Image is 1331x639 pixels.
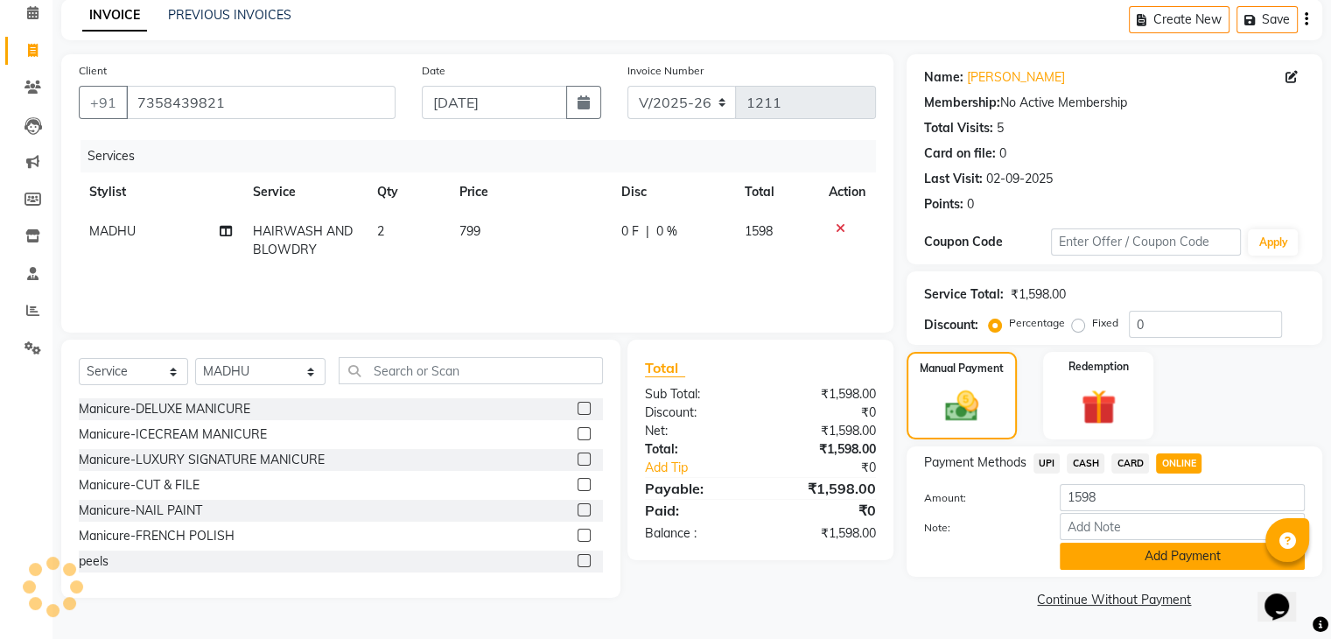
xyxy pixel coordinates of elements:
[79,86,128,119] button: +91
[1067,453,1104,474] span: CASH
[734,172,818,212] th: Total
[1111,453,1149,474] span: CARD
[632,440,760,459] div: Total:
[422,63,445,79] label: Date
[924,94,1305,112] div: No Active Membership
[1129,6,1229,33] button: Create New
[1060,543,1305,570] button: Add Payment
[79,527,235,545] div: Manicure-FRENCH POLISH
[377,223,384,239] span: 2
[1156,453,1201,474] span: ONLINE
[632,422,760,440] div: Net:
[1051,228,1242,256] input: Enter Offer / Coupon Code
[89,223,136,239] span: MADHU
[81,140,889,172] div: Services
[79,502,202,520] div: Manicure-NAIL PAINT
[997,119,1004,137] div: 5
[967,195,974,214] div: 0
[920,361,1004,376] label: Manual Payment
[760,500,889,521] div: ₹0
[79,552,109,571] div: peels
[459,223,480,239] span: 799
[760,385,889,404] div: ₹1,598.00
[645,359,685,377] span: Total
[242,172,367,212] th: Service
[632,385,760,404] div: Sub Total:
[924,170,983,188] div: Last Visit:
[760,478,889,499] div: ₹1,598.00
[924,144,996,163] div: Card on file:
[632,459,781,477] a: Add Tip
[935,387,989,425] img: _cash.svg
[1070,385,1127,429] img: _gift.svg
[611,172,734,212] th: Disc
[367,172,449,212] th: Qty
[781,459,888,477] div: ₹0
[924,233,1051,251] div: Coupon Code
[1060,513,1305,540] input: Add Note
[924,68,963,87] div: Name:
[339,357,602,384] input: Search or Scan
[818,172,876,212] th: Action
[621,222,639,241] span: 0 F
[967,68,1065,87] a: [PERSON_NAME]
[79,451,325,469] div: Manicure-LUXURY SIGNATURE MANICURE
[632,478,760,499] div: Payable:
[924,94,1000,112] div: Membership:
[79,425,267,444] div: Manicure-ICECREAM MANICURE
[999,144,1006,163] div: 0
[1092,315,1118,331] label: Fixed
[253,223,353,257] span: HAIRWASH AND BLOWDRY
[168,7,291,23] a: PREVIOUS INVOICES
[924,119,993,137] div: Total Visits:
[760,524,889,543] div: ₹1,598.00
[627,63,704,79] label: Invoice Number
[986,170,1053,188] div: 02-09-2025
[449,172,611,212] th: Price
[760,404,889,422] div: ₹0
[126,86,396,119] input: Search by Name/Mobile/Email/Code
[924,285,1004,304] div: Service Total:
[632,524,760,543] div: Balance :
[910,591,1319,609] a: Continue Without Payment
[760,440,889,459] div: ₹1,598.00
[79,476,200,495] div: Manicure-CUT & FILE
[924,316,978,334] div: Discount:
[1009,315,1065,331] label: Percentage
[646,222,649,241] span: |
[924,453,1026,472] span: Payment Methods
[760,422,889,440] div: ₹1,598.00
[79,63,107,79] label: Client
[1236,6,1298,33] button: Save
[1033,453,1061,474] span: UPI
[1060,484,1305,511] input: Amount
[632,404,760,422] div: Discount:
[1068,359,1129,375] label: Redemption
[79,172,242,212] th: Stylist
[924,195,963,214] div: Points:
[911,490,1047,506] label: Amount:
[911,520,1047,536] label: Note:
[1248,229,1298,256] button: Apply
[745,223,773,239] span: 1598
[632,500,760,521] div: Paid:
[79,400,250,418] div: Manicure-DELUXE MANICURE
[1011,285,1066,304] div: ₹1,598.00
[656,222,677,241] span: 0 %
[1257,569,1313,621] iframe: chat widget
